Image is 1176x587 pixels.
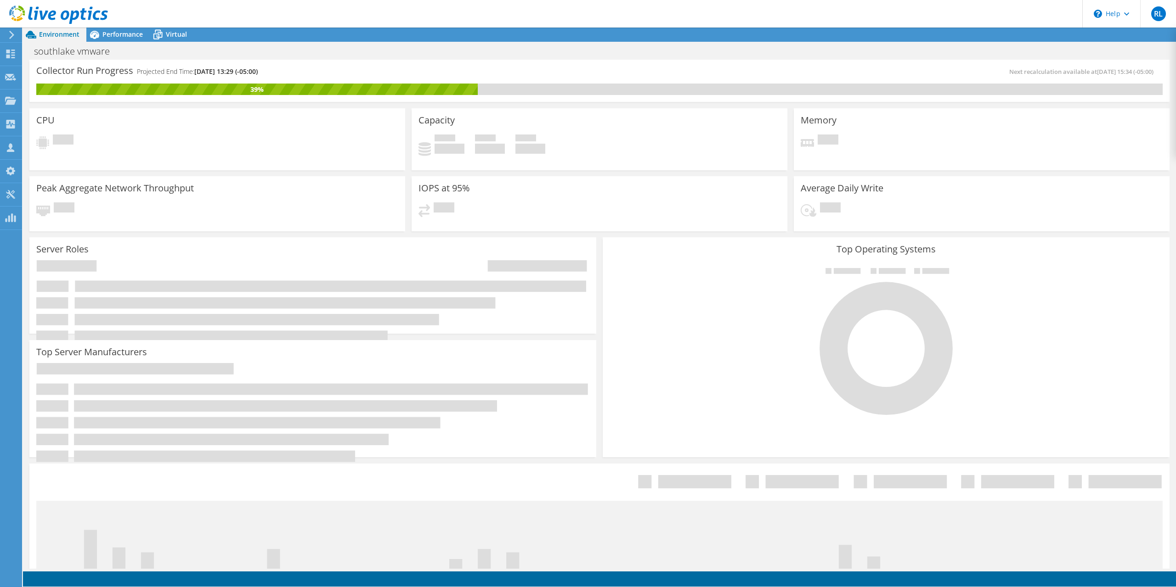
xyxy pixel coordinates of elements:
span: Pending [53,134,73,147]
span: Total [515,134,536,144]
h3: IOPS at 95% [418,183,470,193]
h4: 0 GiB [435,144,464,154]
span: Virtual [166,30,187,39]
h3: Server Roles [36,244,89,254]
h3: Top Server Manufacturers [36,347,147,357]
span: Pending [54,202,74,215]
div: 39% [36,84,478,95]
h4: 0 GiB [475,144,505,154]
span: Pending [818,134,838,147]
h3: CPU [36,115,55,125]
span: Pending [434,202,454,215]
span: Environment [39,30,79,39]
span: Next recalculation available at [1009,67,1158,76]
span: Free [475,134,496,144]
span: [DATE] 13:29 (-05:00) [194,67,258,76]
h1: southlake vmware [30,46,124,56]
h3: Peak Aggregate Network Throughput [36,183,194,193]
span: RL [1151,6,1166,21]
h4: 0 GiB [515,144,545,154]
span: [DATE] 15:34 (-05:00) [1097,67,1153,76]
span: Pending [820,202,841,215]
span: Used [435,134,455,144]
h3: Capacity [418,115,455,125]
h3: Memory [801,115,837,125]
h3: Top Operating Systems [610,244,1163,254]
span: Performance [102,30,143,39]
h4: Projected End Time: [137,67,258,77]
h3: Average Daily Write [801,183,883,193]
svg: \n [1094,10,1102,18]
